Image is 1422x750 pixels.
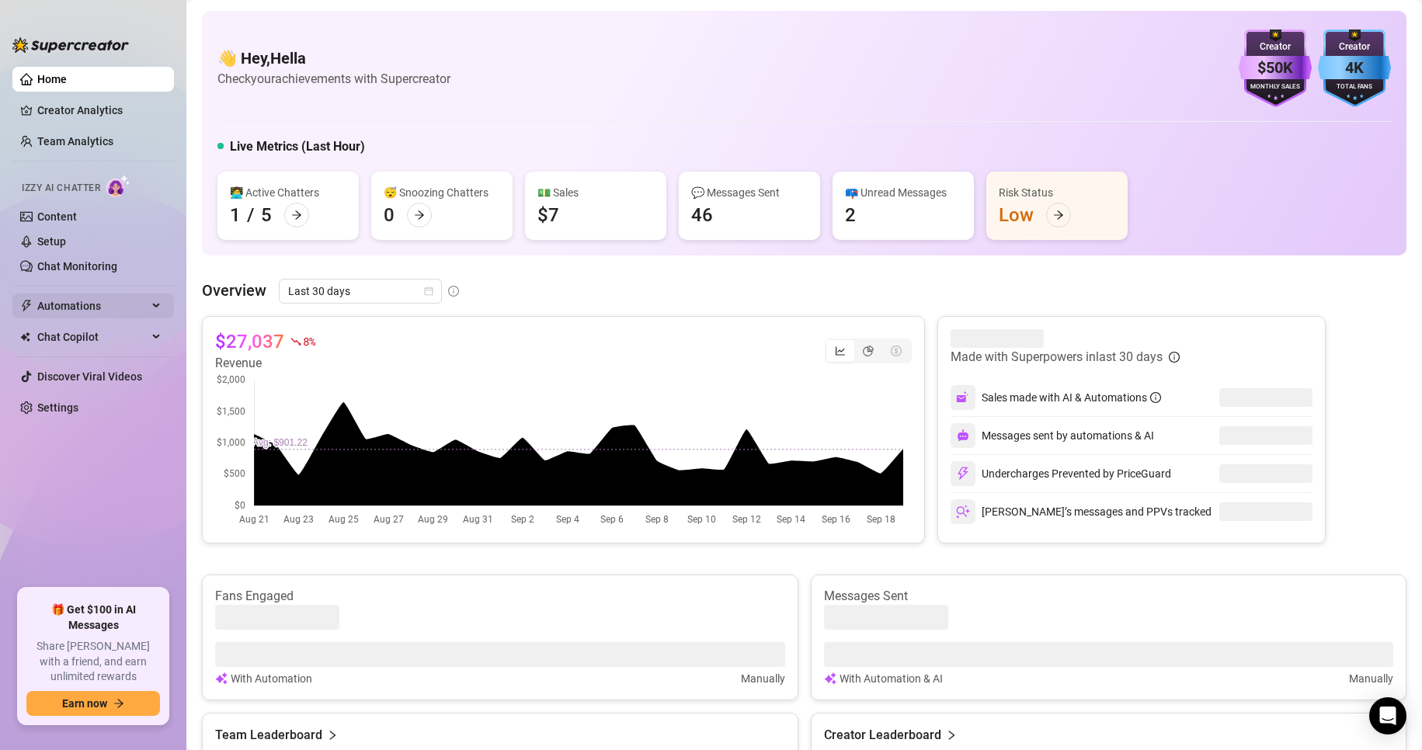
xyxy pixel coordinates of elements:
[22,181,100,196] span: Izzy AI Chatter
[1239,82,1312,92] div: Monthly Sales
[845,203,856,227] div: 2
[424,286,433,296] span: calendar
[951,499,1212,524] div: [PERSON_NAME]’s messages and PPVs tracked
[37,401,78,414] a: Settings
[951,423,1154,448] div: Messages sent by automations & AI
[741,670,785,687] article: Manually
[217,69,450,89] article: Check your achievements with Supercreator
[113,698,124,709] span: arrow-right
[824,726,941,745] article: Creator Leaderboard
[1239,40,1312,54] div: Creator
[62,697,107,710] span: Earn now
[230,137,365,156] h5: Live Metrics (Last Hour)
[957,429,969,442] img: svg%3e
[230,184,346,201] div: 👩‍💻 Active Chatters
[106,175,130,197] img: AI Chatter
[1169,352,1180,363] span: info-circle
[1349,670,1393,687] article: Manually
[1053,210,1064,220] span: arrow-right
[982,389,1161,406] div: Sales made with AI & Automations
[303,334,315,349] span: 8 %
[291,210,302,220] span: arrow-right
[215,329,284,354] article: $27,037
[1318,82,1391,92] div: Total Fans
[891,345,902,356] span: dollar-circle
[26,691,160,716] button: Earn nowarrow-right
[26,602,160,633] span: 🎁 Get $100 in AI Messages
[691,184,808,201] div: 💬 Messages Sent
[845,184,961,201] div: 📪 Unread Messages
[537,203,559,227] div: $7
[951,348,1163,366] article: Made with Superpowers in last 30 days
[37,235,66,248] a: Setup
[37,370,142,383] a: Discover Viral Videos
[384,184,500,201] div: 😴 Snoozing Chatters
[824,670,836,687] img: svg%3e
[37,293,148,318] span: Automations
[215,726,322,745] article: Team Leaderboard
[215,588,785,605] article: Fans Engaged
[835,345,846,356] span: line-chart
[1369,697,1406,734] div: Open Intercom Messenger
[824,588,1394,605] article: Messages Sent
[956,467,970,481] img: svg%3e
[956,391,970,405] img: svg%3e
[288,280,433,303] span: Last 30 days
[1239,30,1312,107] img: purple-badge-B9DA21FR.svg
[1318,40,1391,54] div: Creator
[20,300,33,312] span: thunderbolt
[1239,56,1312,80] div: $50K
[215,354,315,373] article: Revenue
[12,37,129,53] img: logo-BBDzfeDw.svg
[230,203,241,227] div: 1
[231,670,312,687] article: With Automation
[327,726,338,745] span: right
[840,670,943,687] article: With Automation & AI
[26,639,160,685] span: Share [PERSON_NAME] with a friend, and earn unlimited rewards
[1150,392,1161,403] span: info-circle
[37,98,162,123] a: Creator Analytics
[414,210,425,220] span: arrow-right
[999,184,1115,201] div: Risk Status
[956,505,970,519] img: svg%3e
[37,73,67,85] a: Home
[290,336,301,347] span: fall
[37,135,113,148] a: Team Analytics
[537,184,654,201] div: 💵 Sales
[1318,30,1391,107] img: blue-badge-DgoSNQY1.svg
[951,461,1171,486] div: Undercharges Prevented by PriceGuard
[37,260,117,273] a: Chat Monitoring
[448,286,459,297] span: info-circle
[384,203,395,227] div: 0
[863,345,874,356] span: pie-chart
[825,339,912,363] div: segmented control
[1318,56,1391,80] div: 4K
[946,726,957,745] span: right
[215,670,228,687] img: svg%3e
[691,203,713,227] div: 46
[261,203,272,227] div: 5
[217,47,450,69] h4: 👋 Hey, Hella
[37,210,77,223] a: Content
[37,325,148,349] span: Chat Copilot
[202,279,266,302] article: Overview
[20,332,30,342] img: Chat Copilot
